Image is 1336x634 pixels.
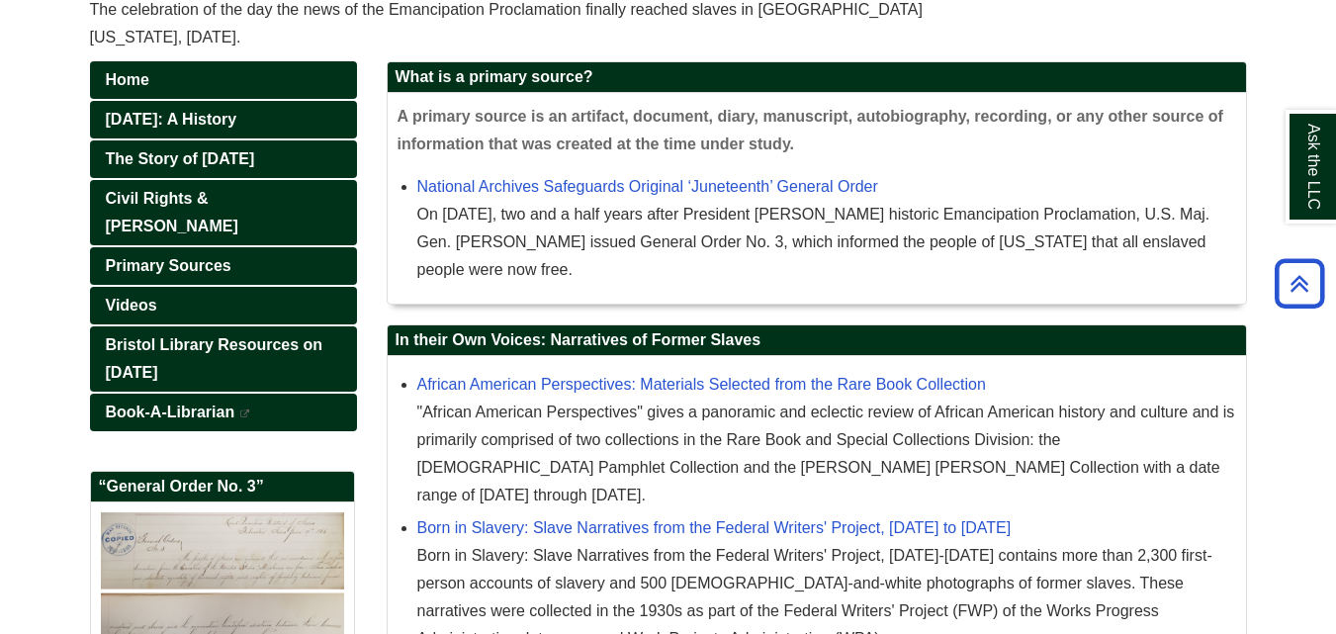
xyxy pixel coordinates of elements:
a: Book-A-Librarian [90,394,357,431]
a: Primary Sources [90,247,357,285]
span: Civil Rights & [PERSON_NAME] [106,190,238,234]
h2: “General Order No. 3” [91,472,354,502]
a: Born in Slavery: Slave Narratives from the Federal Writers' Project, [DATE] to [DATE] [417,519,1012,536]
div: "African American Perspectives" gives a panoramic and eclectic review of African American history... [417,399,1236,509]
span: The celebration of the day the news of the Emancipation Proclamation finally reached slaves in [G... [90,1,923,45]
a: African American Perspectives: Materials Selected from the Rare Book Collection [417,376,986,393]
a: National Archives Safeguards Original ‘Juneteenth’ General Order [417,178,878,195]
a: Civil Rights & [PERSON_NAME] [90,180,357,245]
span: Book-A-Librarian [106,404,235,420]
i: This link opens in a new window [239,409,251,418]
h2: In their Own Voices: Narratives of Former Slaves [388,325,1246,356]
span: Home [106,71,149,88]
a: Back to Top [1268,270,1331,297]
span: [DATE]: A History [106,111,237,128]
span: A primary source is an artifact, document, diary, manuscript, autobiography, recording, or any ot... [398,108,1223,152]
a: Videos [90,287,357,324]
a: [DATE]: A History [90,101,357,138]
h2: What is a primary source? [388,62,1246,93]
a: Home [90,61,357,99]
div: On [DATE], two and a half years after President [PERSON_NAME] historic Emancipation Proclamation,... [417,201,1236,284]
span: Primary Sources [106,257,231,274]
a: The Story of [DATE] [90,140,357,178]
span: Videos [106,297,157,314]
span: The Story of [DATE] [106,150,255,167]
span: Bristol Library Resources on [DATE] [106,336,323,381]
a: Bristol Library Resources on [DATE] [90,326,357,392]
